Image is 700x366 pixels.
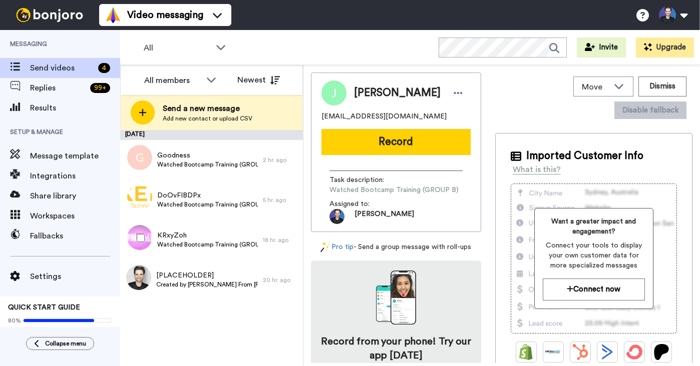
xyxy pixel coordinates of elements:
[127,8,203,22] span: Video messaging
[8,326,112,334] span: Send yourself a test
[8,304,80,311] span: QUICK START GUIDE
[30,102,120,114] span: Results
[30,170,120,182] span: Integrations
[30,230,120,242] span: Fallbacks
[12,8,87,22] img: bj-logo-header-white.svg
[577,37,626,57] button: Invite
[320,242,329,252] img: magic-wand.svg
[156,280,258,288] span: Created by [PERSON_NAME] From [PERSON_NAME][GEOGRAPHIC_DATA]
[263,236,298,244] div: 18 hr. ago
[355,209,414,224] span: [PERSON_NAME]
[230,70,287,90] button: Newest
[321,129,471,155] button: Record
[320,242,354,252] a: Pro tip
[626,344,642,360] img: ConvertKit
[30,82,86,94] span: Replies
[263,276,298,284] div: 20 hr. ago
[157,240,258,248] span: Watched Bootcamp Training (GROUP B)
[157,200,258,208] span: Watched Bootcamp Training (GROUP B)
[157,230,258,240] span: KRxyZoh
[90,83,110,93] div: 99 +
[120,130,303,140] div: [DATE]
[127,145,152,170] img: g.png
[144,74,201,86] div: All members
[144,42,211,54] span: All
[513,163,561,175] div: What is this?
[98,63,110,73] div: 4
[157,190,258,200] span: DoOvFIBDPx
[126,265,151,290] img: 6e068e8c-427a-4d8a-b15f-36e1abfcd730
[263,156,298,164] div: 2 hr. ago
[30,210,120,222] span: Workspaces
[30,62,94,74] span: Send videos
[572,344,588,360] img: Hubspot
[30,190,120,202] span: Share library
[321,334,471,362] h4: Record from your phone! Try our app [DATE]
[157,160,258,168] span: Watched Bootcamp Training (GROUP A)
[582,81,609,93] span: Move
[376,270,416,324] img: download
[653,344,669,360] img: Patreon
[311,242,481,252] div: - Send a group message with roll-ups
[156,270,258,280] span: [PLACEHOLDER]
[329,185,459,195] span: Watched Bootcamp Training (GROUP B)
[545,344,561,360] img: Ontraport
[614,101,686,119] button: Disable fallback
[163,102,252,114] span: Send a new message
[163,114,252,122] span: Add new contact or upload CSV
[543,240,645,270] span: Connect your tools to display your own customer data for more specialized messages
[263,196,298,204] div: 5 hr. ago
[329,175,400,185] span: Task description :
[543,216,645,236] span: Want a greater impact and engagement?
[543,278,645,300] button: Connect now
[526,148,643,163] span: Imported Customer Info
[321,80,346,105] img: Image of Joshua
[157,150,258,160] span: Goodness
[638,76,686,96] button: Dismiss
[105,7,121,23] img: vm-color.svg
[354,85,441,100] span: [PERSON_NAME]
[45,339,86,347] span: Collapse menu
[30,150,120,162] span: Message template
[599,344,615,360] img: ActiveCampaign
[30,270,120,282] span: Settings
[518,344,534,360] img: Shopify
[8,316,21,324] span: 80%
[26,337,94,350] button: Collapse menu
[127,185,152,210] img: 65f96b57-152c-4057-b845-a9ca7f6aed03.png
[329,199,400,209] span: Assigned to:
[329,209,344,224] img: 6be86ef7-c569-4fce-93cb-afb5ceb4fafb-1583875477.jpg
[321,111,447,121] span: [EMAIL_ADDRESS][DOMAIN_NAME]
[636,37,694,57] button: Upgrade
